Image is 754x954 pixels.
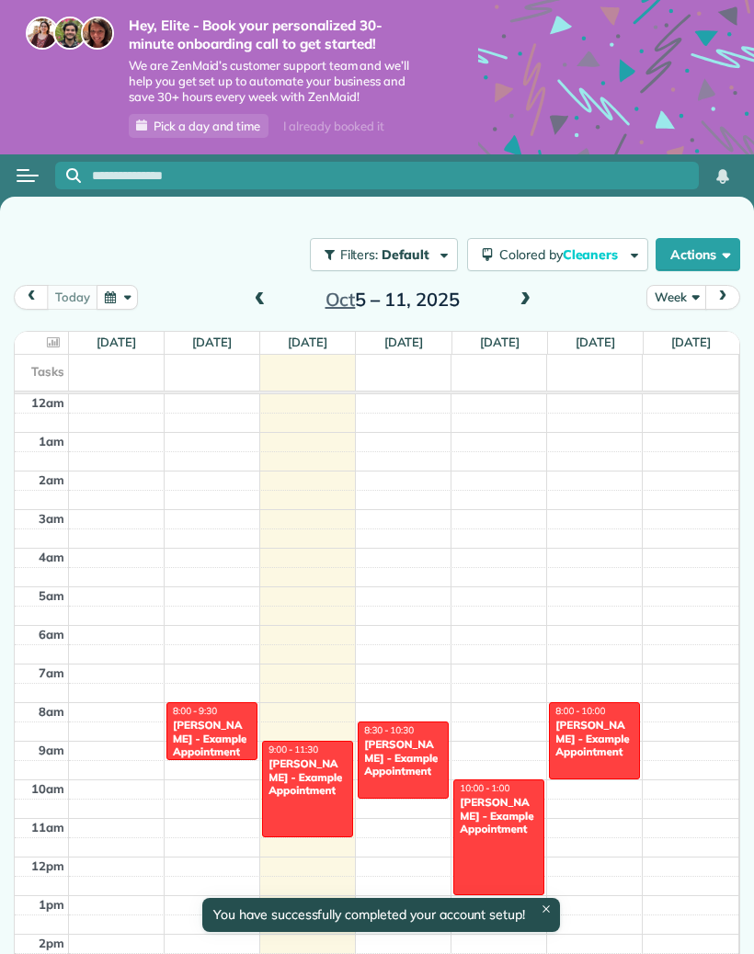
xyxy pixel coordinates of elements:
svg: Focus search [66,168,81,183]
span: Pick a day and time [154,119,260,133]
button: Open menu [17,165,39,186]
div: [PERSON_NAME] - Example Appointment [554,719,634,758]
span: Colored by [499,246,624,263]
span: 12am [31,395,64,410]
span: 8:00 - 10:00 [555,705,605,717]
span: Filters: [340,246,379,263]
div: [PERSON_NAME] - Example Appointment [268,757,348,797]
span: 10:00 - 1:00 [460,782,509,794]
div: I already booked it [272,115,394,138]
a: [DATE] [97,335,136,349]
span: 5am [39,588,64,603]
img: michelle-19f622bdf1676172e81f8f8fba1fb50e276960ebfe0243fe18214015130c80e4.jpg [81,17,114,50]
a: [DATE] [384,335,424,349]
button: Colored byCleaners [467,238,648,271]
span: We are ZenMaid’s customer support team and we’ll help you get set up to automate your business an... [129,58,423,105]
a: [DATE] [671,335,711,349]
span: 2am [39,472,64,487]
button: Week [646,285,706,310]
span: 12pm [31,858,64,873]
div: You have successfully completed your account setup! [202,898,560,932]
span: 3am [39,511,64,526]
span: 8am [39,704,64,719]
button: Focus search [55,168,81,183]
h2: 5 – 11, 2025 [278,290,508,310]
strong: Hey, Elite - Book your personalized 30-minute onboarding call to get started! [129,17,423,52]
span: Tasks [31,364,64,379]
span: 2pm [39,936,64,950]
a: [DATE] [576,335,615,349]
div: [PERSON_NAME] - Example Appointment [459,796,539,835]
span: 1pm [39,897,64,912]
div: Notifications [703,156,742,197]
span: 11am [31,820,64,835]
div: [PERSON_NAME] - Example Appointment [172,719,252,758]
button: prev [14,285,49,310]
span: Oct [326,288,356,311]
span: 9:00 - 11:30 [268,744,318,755]
span: 9am [39,743,64,757]
a: Pick a day and time [129,114,268,138]
span: 4am [39,550,64,564]
a: [DATE] [480,335,520,349]
img: jorge-587dff0eeaa6aab1f244e6dc62b8924c3b6ad411094392a53c71c6c4a576187d.jpg [53,17,86,50]
button: Filters: Default [310,238,458,271]
nav: Main [695,155,754,196]
button: today [47,285,97,310]
span: 8:30 - 10:30 [364,724,414,736]
button: Actions [656,238,740,271]
span: Default [382,246,430,263]
button: next [705,285,740,310]
a: Filters: Default [301,238,458,271]
span: 6am [39,627,64,642]
div: [PERSON_NAME] - Example Appointment [363,738,443,778]
span: Cleaners [563,246,622,263]
span: 1am [39,434,64,449]
a: [DATE] [288,335,327,349]
span: 8:00 - 9:30 [173,705,217,717]
img: maria-72a9807cf96188c08ef61303f053569d2e2a8a1cde33d635c8a3ac13582a053d.jpg [26,17,59,50]
a: [DATE] [192,335,232,349]
span: 7am [39,665,64,680]
span: 10am [31,781,64,796]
